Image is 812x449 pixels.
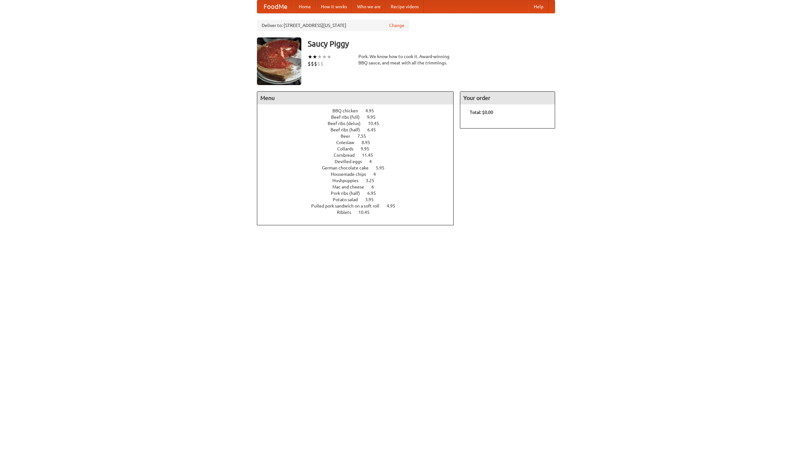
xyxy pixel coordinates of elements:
a: Collards 9.95 [337,146,381,151]
span: 3.25 [366,178,381,183]
li: $ [308,60,311,67]
a: Beef ribs (full) 9.95 [331,115,387,120]
span: Pulled pork sandwich on a soft roll [311,203,386,208]
b: Total: $0.00 [470,110,493,115]
a: Who we are [352,0,386,13]
li: $ [311,60,314,67]
a: Mac and cheese 6 [332,184,386,189]
li: ★ [308,53,312,60]
a: Potato salad 3.95 [333,197,385,202]
span: 4 [373,172,382,177]
a: Riblets 10.45 [337,210,381,215]
span: 4 [369,159,378,164]
span: Beer [341,134,357,139]
span: 5.95 [376,165,391,170]
span: 3.95 [365,197,380,202]
span: Pork ribs (half) [331,191,366,196]
span: Riblets [337,210,357,215]
span: Beef ribs (delux) [328,121,367,126]
h3: Saucy Piggy [308,37,555,50]
li: $ [320,60,324,67]
span: 4.95 [365,108,380,113]
span: Housemade chips [331,172,372,177]
span: Mac and cheese [332,184,370,189]
span: 6.45 [367,127,382,132]
a: Change [389,22,404,29]
a: Cornbread 11.45 [334,153,385,158]
a: Housemade chips 4 [331,172,388,177]
span: Cornbread [334,153,361,158]
span: 11.45 [362,153,379,158]
li: ★ [327,53,331,60]
a: FoodMe [257,0,294,13]
span: Collards [337,146,360,151]
a: Devilled eggs 4 [335,159,383,164]
span: 6 [371,184,380,189]
a: Recipe videos [386,0,424,13]
span: 10.45 [368,121,385,126]
li: $ [314,60,317,67]
a: Pulled pork sandwich on a soft roll 4.95 [311,203,407,208]
span: 9.95 [361,146,376,151]
span: Beef ribs (half) [331,127,366,132]
div: Pork. We know how to cook it. Award-winning BBQ sauce, and meat with all the trimmings. [358,53,454,66]
span: Hushpuppies [332,178,365,183]
a: Coleslaw 8.95 [336,140,382,145]
span: Potato salad [333,197,364,202]
img: angular.jpg [257,37,301,85]
li: $ [317,60,320,67]
h4: Your order [460,92,555,104]
span: 6.95 [367,191,382,196]
a: Beef ribs (delux) 10.45 [328,121,391,126]
span: 10.45 [358,210,376,215]
span: Devilled eggs [335,159,368,164]
a: Hushpuppies 3.25 [332,178,386,183]
a: How it works [316,0,352,13]
a: Beef ribs (half) 6.45 [331,127,388,132]
a: German chocolate cake 5.95 [322,165,396,170]
span: BBQ chicken [332,108,364,113]
a: Pork ribs (half) 6.95 [331,191,388,196]
div: Deliver to: [STREET_ADDRESS][US_STATE] [257,20,409,31]
span: 9.95 [367,115,382,120]
span: Coleslaw [336,140,361,145]
li: ★ [322,53,327,60]
span: 8.95 [362,140,377,145]
a: BBQ chicken 4.95 [332,108,386,113]
span: German chocolate cake [322,165,375,170]
span: Beef ribs (full) [331,115,366,120]
span: 7.55 [357,134,372,139]
li: ★ [317,53,322,60]
h4: Menu [257,92,453,104]
a: Help [529,0,548,13]
li: ★ [312,53,317,60]
a: Beer 7.55 [341,134,378,139]
span: 4.95 [387,203,402,208]
a: Home [294,0,316,13]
